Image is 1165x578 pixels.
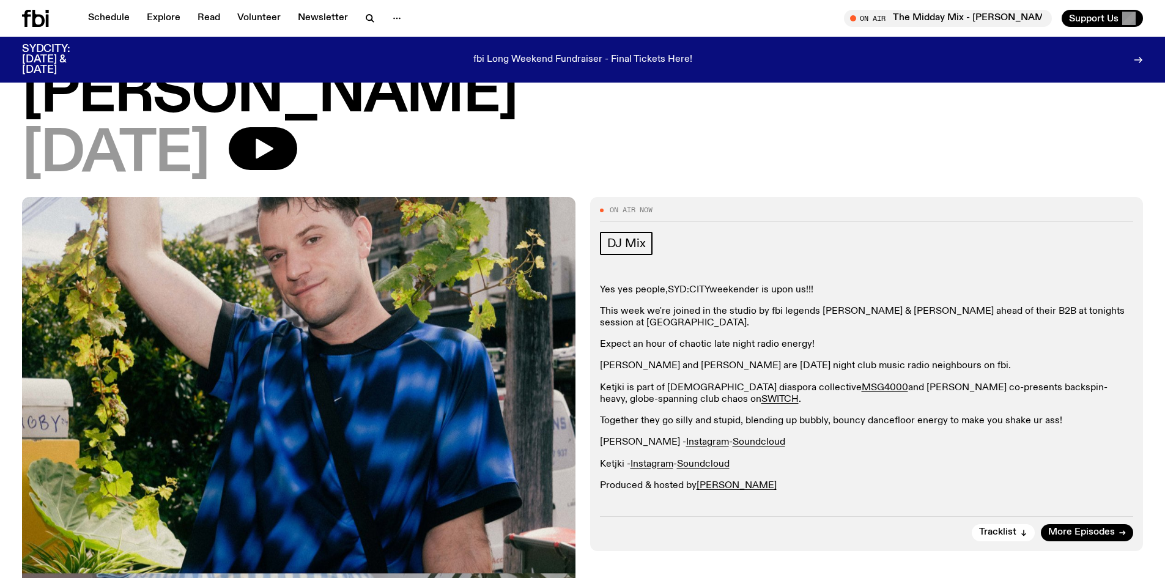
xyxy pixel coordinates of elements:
a: Read [190,10,227,27]
span: More Episodes [1048,528,1115,537]
a: Instagram [631,459,673,469]
p: [PERSON_NAME] and [PERSON_NAME] are [DATE] night club music radio neighbours on fbi. [600,360,1134,372]
a: Schedule [81,10,137,27]
p: [PERSON_NAME] - - [600,437,1134,448]
a: Newsletter [290,10,355,27]
span: DJ Mix [607,237,646,250]
a: [PERSON_NAME] [697,481,777,491]
h1: The Midday Mix - [PERSON_NAME] & [PERSON_NAME] [22,12,1143,122]
p: Expect an hour of chaotic late night radio energy! [600,339,1134,350]
p: Together they go silly and stupid, blending up bubbly, bouncy dancefloor energy to make you shake... [600,415,1134,427]
button: On AirThe Midday Mix - [PERSON_NAME] & [PERSON_NAME] [844,10,1052,27]
span: On Air Now [610,207,653,213]
button: Support Us [1062,10,1143,27]
a: Instagram [686,437,729,447]
a: MSG4000 [862,383,908,393]
a: More Episodes [1041,524,1133,541]
p: Ketjki is part of [DEMOGRAPHIC_DATA] diaspora collective and [PERSON_NAME] co-presents backspin-h... [600,382,1134,406]
a: Explore [139,10,188,27]
span: [DATE] [22,127,209,182]
a: DJ Mix [600,232,653,255]
a: Soundcloud [677,459,730,469]
span: Tracklist [979,528,1016,537]
span: Support Us [1069,13,1119,24]
a: SYD:CITY [668,285,709,295]
p: Produced & hosted by [600,480,1134,492]
h3: SYDCITY: [DATE] & [DATE] [22,44,100,75]
p: This week we're joined in the studio by fbi legends [PERSON_NAME] & [PERSON_NAME] ahead of their ... [600,306,1134,329]
p: Ketjki - - [600,459,1134,470]
p: fbi Long Weekend Fundraiser - Final Tickets Here! [473,54,692,65]
button: Tracklist [972,524,1035,541]
a: Volunteer [230,10,288,27]
p: Yes yes people, weekender is upon us!!! [600,284,1134,296]
a: SWITCH [761,395,799,404]
a: Soundcloud [733,437,785,447]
